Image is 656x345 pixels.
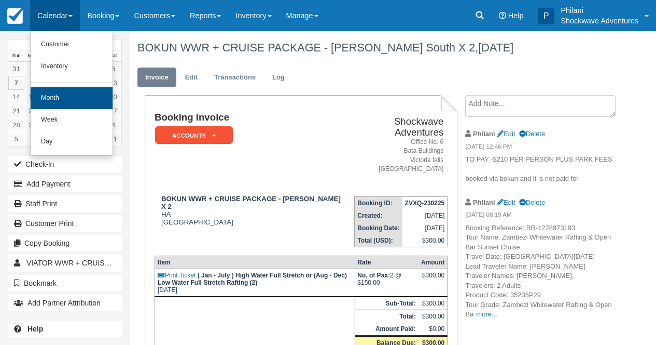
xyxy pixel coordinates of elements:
th: Sun [8,50,24,62]
p: Booking Reference: BR-1228973193 Tour Name: Zambezi Whitewater Rafting & Open Bar Sunset Cruise T... [465,223,613,320]
a: 6 [24,132,40,146]
em: [DATE] 08:19 AM [465,210,613,222]
th: Booking Date: [355,222,402,234]
strong: Philani [473,198,495,206]
img: checkfront-main-nav-mini-logo.png [7,8,23,24]
a: 15 [24,90,40,104]
a: 8 [24,76,40,90]
a: 22 [24,104,40,118]
th: Amount Paid: [355,323,418,336]
a: Edit [497,198,515,206]
a: 31 [8,62,24,76]
p: Shockwave Adventures [561,16,638,26]
a: Help [8,321,122,337]
a: 11 [105,132,121,146]
b: Help [27,325,43,333]
button: Check-in [8,156,122,172]
td: 2 @ $150.00 [355,269,418,296]
ul: Calendar [30,31,113,156]
address: Office No. 6 Bata Buildings Victoria falls [GEOGRAPHIC_DATA] [346,138,443,174]
a: Log [264,68,292,88]
h1: Booking Invoice [155,112,342,123]
a: Invoice [137,68,176,88]
th: Item [155,256,355,269]
strong: BOKUN WWR + CRUISE PACKAGE - [PERSON_NAME] X 2 [161,195,341,210]
td: [DATE] [402,209,448,222]
a: Staff Print [8,195,122,212]
th: Created: [355,209,402,222]
a: 5 [8,132,24,146]
span: Help [508,11,524,20]
div: HA [GEOGRAPHIC_DATA] [155,195,342,226]
a: 20 [105,90,121,104]
th: Sub-Total: [355,297,418,310]
a: Customer [31,34,113,56]
button: Copy Booking [8,235,122,251]
strong: Philani [473,130,495,138]
a: 21 [8,104,24,118]
a: ACCOUNTS [155,126,229,145]
a: Edit [497,130,515,138]
td: $300.00 [418,297,448,310]
a: Print Ticket [158,272,196,279]
td: [DATE] [402,222,448,234]
span: VIATOR WWR + CRUISE PACKAGE - [PERSON_NAME] X 2 [26,259,225,267]
a: 1 [24,62,40,76]
button: Add Partner Attribution [8,295,122,311]
p: Philani [561,5,638,16]
strong: ( Jan - July ) High Water Full Stretch or (Aug - Dec) Low Water Full Stretch Rafting (2) [158,272,347,286]
td: $300.00 [402,234,448,247]
a: 14 [8,90,24,104]
em: ACCOUNTS [155,126,233,144]
a: 29 [24,118,40,132]
a: Day [31,131,113,153]
a: VIATOR WWR + CRUISE PACKAGE - [PERSON_NAME] X 2 [8,255,122,271]
h1: BOKUN WWR + CRUISE PACKAGE - [PERSON_NAME] South X 2, [137,42,614,54]
th: Total: [355,310,418,323]
button: Bookmark [8,275,122,291]
strong: ZVXQ-230225 [405,200,445,207]
th: Total (USD): [355,234,402,247]
a: 27 [105,104,121,118]
em: [DATE] 12:46 PM [465,142,613,154]
td: $0.00 [418,323,448,336]
a: 4 [105,118,121,132]
a: Inventory [31,56,113,77]
th: Mon [24,50,40,62]
h2: Shockwave Adventures [346,116,443,138]
i: Help [499,12,506,19]
a: Week [31,109,113,131]
a: Delete [519,198,545,206]
div: P [538,8,554,24]
a: Month [31,87,113,109]
th: Booking ID: [355,196,402,209]
a: 28 [8,118,24,132]
a: Transactions [206,68,263,88]
a: more... [476,310,497,318]
td: $300.00 [418,310,448,323]
a: Edit [177,68,205,88]
th: Sat [105,50,121,62]
th: Amount [418,256,448,269]
td: [DATE] [155,269,355,296]
button: Add Payment [8,176,122,192]
a: 13 [105,76,121,90]
a: Delete [519,130,545,138]
p: TO PAY -$210 PER PERSON PLUS PARK FEES booked via bokun and it is not paid for [465,155,613,184]
span: [DATE] [478,41,513,54]
div: $300.00 [421,272,444,287]
a: Customer Print [8,215,122,232]
th: Rate [355,256,418,269]
strong: No. of Pax [357,272,390,279]
a: 7 [8,76,24,90]
a: 6 [105,62,121,76]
